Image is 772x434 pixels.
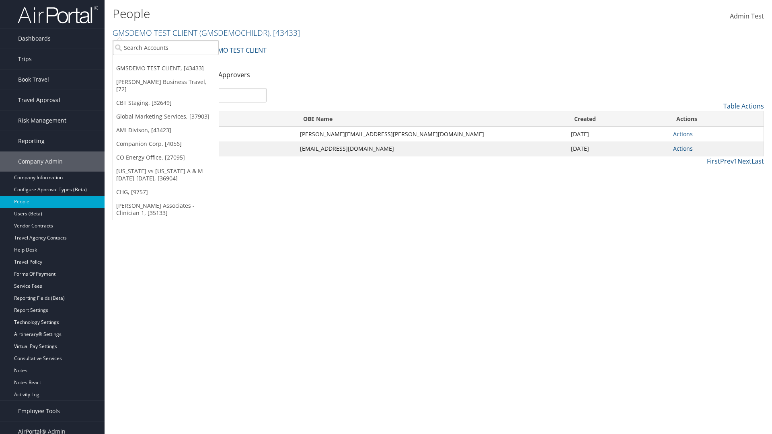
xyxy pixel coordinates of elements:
[734,157,737,166] a: 1
[18,5,98,24] img: airportal-logo.png
[113,137,219,151] a: Companion Corp, [4056]
[567,141,669,156] td: [DATE]
[296,111,567,127] th: OBE Name: activate to sort column ascending
[113,61,219,75] a: GMSDEMO TEST CLIENT, [43433]
[113,5,547,22] h1: People
[199,27,269,38] span: ( GMSDEMOCHILDR )
[18,90,60,110] span: Travel Approval
[113,185,219,199] a: CHG, [9757]
[669,111,764,127] th: Actions
[567,127,669,141] td: [DATE]
[707,157,720,166] a: First
[195,42,267,58] a: GMSDEMO TEST CLIENT
[720,157,734,166] a: Prev
[18,131,45,151] span: Reporting
[113,151,219,164] a: CO Energy Office, [27095]
[18,29,51,49] span: Dashboards
[730,12,764,20] span: Admin Test
[18,401,60,421] span: Employee Tools
[113,164,219,185] a: [US_STATE] vs [US_STATE] A & M [DATE]-[DATE], [36904]
[673,130,693,138] a: Actions
[296,127,567,141] td: [PERSON_NAME][EMAIL_ADDRESS][PERSON_NAME][DOMAIN_NAME]
[113,75,219,96] a: [PERSON_NAME] Business Travel, [72]
[18,49,32,69] span: Trips
[567,111,669,127] th: Created: activate to sort column ascending
[113,123,219,137] a: AMI Divison, [43423]
[113,96,219,110] a: CBT Staging, [32649]
[113,110,219,123] a: Global Marketing Services, [37903]
[737,157,751,166] a: Next
[18,111,66,131] span: Risk Management
[113,40,219,55] input: Search Accounts
[18,151,63,172] span: Company Admin
[113,199,219,220] a: [PERSON_NAME] Associates - Clinician 1, [35133]
[730,4,764,29] a: Admin Test
[751,157,764,166] a: Last
[18,70,49,90] span: Book Travel
[723,102,764,111] a: Table Actions
[673,145,693,152] a: Actions
[296,141,567,156] td: [EMAIL_ADDRESS][DOMAIN_NAME]
[113,27,300,38] a: GMSDEMO TEST CLIENT
[218,70,250,79] a: Approvers
[269,27,300,38] span: , [ 43433 ]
